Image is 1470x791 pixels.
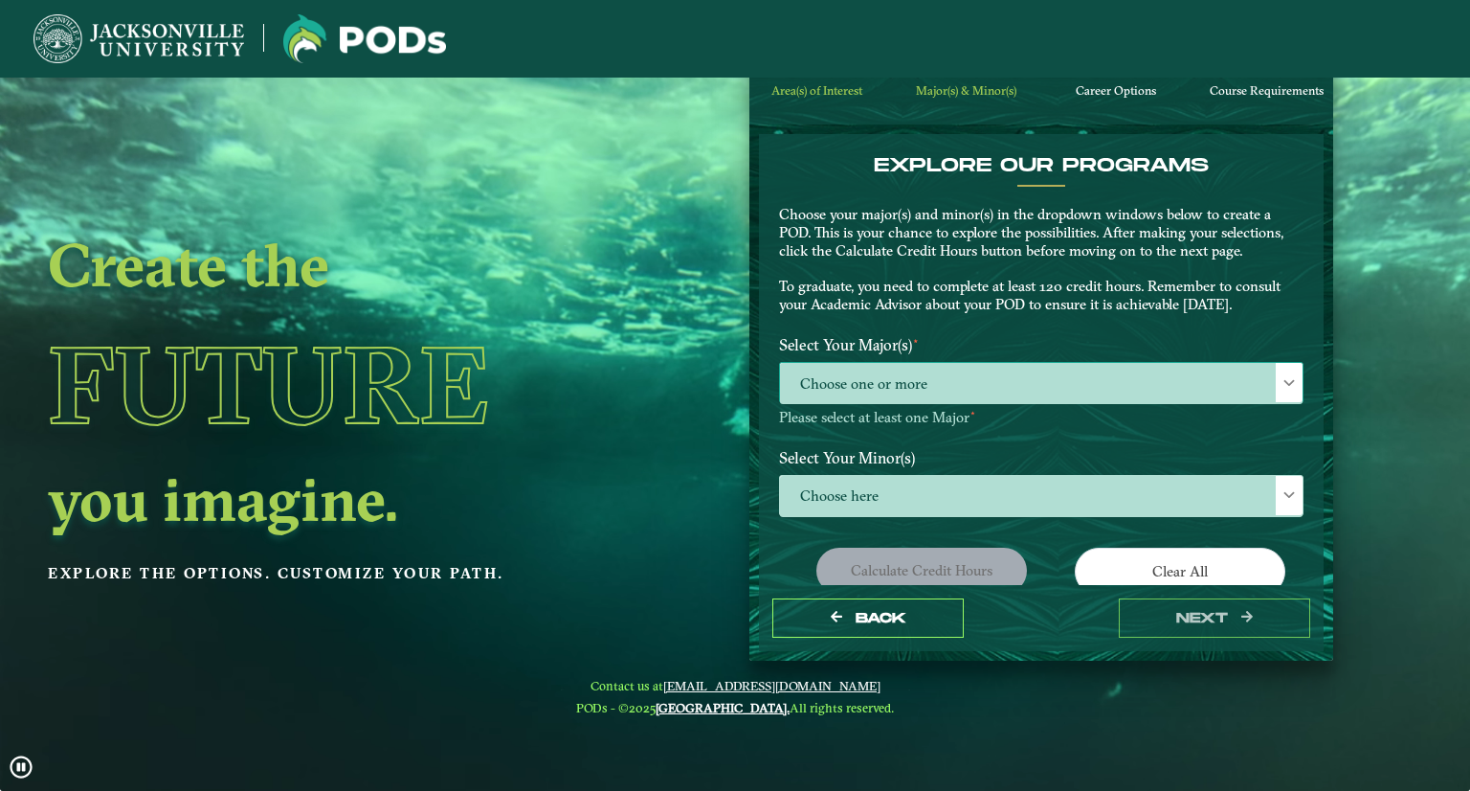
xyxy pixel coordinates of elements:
[1210,83,1324,98] span: Course Requirements
[48,559,613,588] p: Explore the options. Customize your path.
[816,548,1027,593] button: Calculate credit hours
[779,154,1303,177] h4: EXPLORE OUR PROGRAMS
[1075,548,1285,595] button: Clear All
[856,610,906,626] span: Back
[1119,599,1310,638] button: next
[33,14,244,63] img: Jacksonville University logo
[969,406,976,419] sup: ⋆
[916,83,1016,98] span: Major(s) & Minor(s)
[576,700,894,715] span: PODs - ©2025 All rights reserved.
[772,599,964,638] button: Back
[48,298,613,472] h1: Future
[283,14,446,63] img: Jacksonville University logo
[779,409,1303,427] p: Please select at least one Major
[780,476,1303,517] span: Choose here
[771,83,862,98] span: Area(s) of Interest
[576,678,894,693] span: Contact us at
[1076,83,1156,98] span: Career Options
[780,363,1303,404] span: Choose one or more
[663,678,880,693] a: [EMAIL_ADDRESS][DOMAIN_NAME]
[912,333,920,348] sup: ⋆
[765,440,1318,475] label: Select Your Minor(s)
[779,206,1303,314] p: Choose your major(s) and minor(s) in the dropdown windows below to create a POD. This is your cha...
[765,328,1318,363] label: Select Your Major(s)
[48,472,613,526] h2: you imagine.
[48,237,613,291] h2: Create the
[656,700,790,715] a: [GEOGRAPHIC_DATA].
